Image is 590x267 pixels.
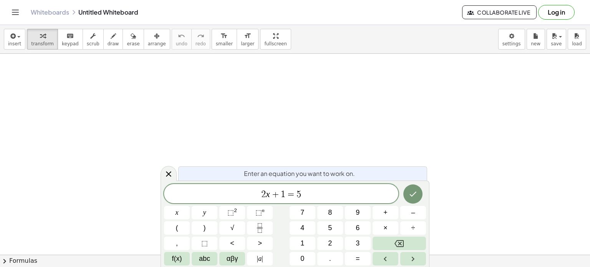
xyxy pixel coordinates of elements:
button: 4 [290,221,315,235]
i: format_size [220,32,228,41]
span: Collaborate Live [469,9,530,16]
span: 0 [300,254,304,264]
span: ⬚ [255,209,262,216]
button: Alphabet [192,252,217,265]
span: 5 [297,190,301,199]
span: 1 [281,190,285,199]
button: undoundo [172,29,192,50]
span: 6 [356,223,360,233]
var: x [266,189,270,199]
span: < [230,238,234,249]
span: 7 [300,207,304,218]
button: arrange [144,29,170,50]
button: Greek alphabet [219,252,245,265]
span: > [258,238,262,249]
button: Backspace [373,237,426,250]
span: 1 [300,238,304,249]
span: – [411,207,415,218]
span: load [572,41,582,46]
button: Absolute value [247,252,273,265]
span: 2 [261,190,266,199]
span: = [285,190,297,199]
span: y [203,207,206,218]
button: transform [27,29,58,50]
span: save [551,41,562,46]
sup: n [262,207,265,213]
span: ÷ [411,223,415,233]
span: 3 [356,238,360,249]
button: 5 [317,221,343,235]
span: new [531,41,540,46]
span: scrub [87,41,99,46]
span: 5 [328,223,332,233]
span: = [356,254,360,264]
button: format_sizesmaller [212,29,237,50]
sup: 2 [234,207,237,213]
button: Squared [219,206,245,219]
button: Less than [219,237,245,250]
button: Divide [400,221,426,235]
span: 9 [356,207,360,218]
span: . [329,254,331,264]
span: ( [176,223,178,233]
span: x [176,207,179,218]
button: Fraction [247,221,273,235]
span: transform [31,41,54,46]
button: draw [103,29,123,50]
span: ) [204,223,206,233]
button: 8 [317,206,343,219]
span: insert [8,41,21,46]
a: Whiteboards [31,8,69,16]
span: redo [196,41,206,46]
span: settings [502,41,521,46]
span: × [383,223,388,233]
span: arrange [148,41,166,46]
span: 2 [328,238,332,249]
button: y [192,206,217,219]
button: Equals [345,252,371,265]
button: Greater than [247,237,273,250]
button: Placeholder [192,237,217,250]
i: redo [197,32,204,41]
button: 7 [290,206,315,219]
span: | [257,255,259,262]
button: ( [164,221,190,235]
span: draw [108,41,119,46]
button: load [568,29,586,50]
span: erase [127,41,139,46]
span: + [270,190,281,199]
button: ) [192,221,217,235]
span: abc [199,254,210,264]
button: Times [373,221,398,235]
span: αβγ [227,254,238,264]
button: Toggle navigation [9,6,22,18]
button: Left arrow [373,252,398,265]
button: Log in [538,5,575,20]
button: Plus [373,206,398,219]
button: redoredo [191,29,210,50]
span: ⬚ [201,238,208,249]
span: , [176,238,178,249]
button: settings [498,29,525,50]
span: larger [241,41,254,46]
button: erase [123,29,144,50]
span: a [257,254,263,264]
button: 9 [345,206,371,219]
button: Done [403,184,423,204]
span: √ [230,223,234,233]
span: keypad [62,41,79,46]
button: 0 [290,252,315,265]
span: 4 [300,223,304,233]
span: undo [176,41,187,46]
button: keyboardkeypad [58,29,83,50]
button: Square root [219,221,245,235]
button: Minus [400,206,426,219]
button: 1 [290,237,315,250]
button: insert [4,29,25,50]
button: fullscreen [260,29,291,50]
i: format_size [244,32,251,41]
button: Right arrow [400,252,426,265]
span: smaller [216,41,233,46]
button: new [527,29,545,50]
button: 2 [317,237,343,250]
